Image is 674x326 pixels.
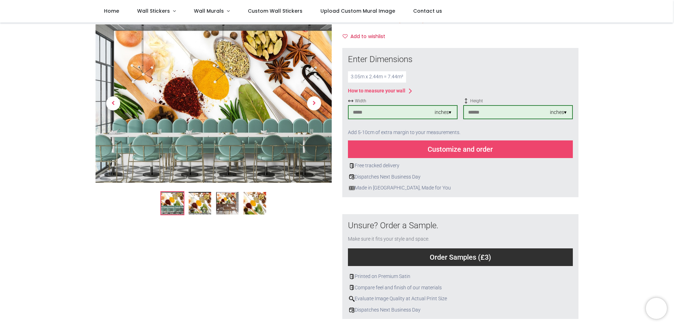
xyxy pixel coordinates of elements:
[348,54,573,66] div: Enter Dimensions
[348,87,405,95] div: How to measure your wall
[349,185,355,191] img: uk
[342,31,391,43] button: Add to wishlistAdd to wishlist
[348,98,458,104] span: Width
[137,7,170,14] span: Wall Stickers
[348,140,573,158] div: Customize and order
[106,97,120,111] span: Previous
[216,192,239,215] img: WS-42180-03
[348,295,573,302] div: Evaluate Image Quality at Actual Print Size
[348,284,573,291] div: Compare feel and finish of our materials
[550,109,566,116] div: inches ▾
[348,174,573,181] div: Dispatches Next Business Day
[320,7,395,14] span: Upload Custom Mural Image
[248,7,302,14] span: Custom Wall Stickers
[646,298,667,319] iframe: Brevo live chat
[194,7,224,14] span: Wall Murals
[463,98,573,104] span: Height
[348,185,573,192] div: Made in [GEOGRAPHIC_DATA], Made for You
[348,236,573,243] div: Make sure it fits your style and space.
[104,7,119,14] span: Home
[161,192,184,215] img: Spices & Spoons Kitchen Wall Mural Wallpaper
[96,24,332,183] img: Spices & Spoons Kitchen Wall Mural Wallpaper
[296,48,332,159] a: Next
[348,307,573,314] div: Dispatches Next Business Day
[348,273,573,280] div: Printed on Premium Satin
[348,162,573,169] div: Free tracked delivery
[343,34,348,39] i: Add to wishlist
[348,248,573,266] div: Order Samples (£3)
[435,109,451,116] div: inches ▾
[413,7,442,14] span: Contact us
[348,125,573,140] div: Add 5-10cm of extra margin to your measurements.
[348,71,406,83] div: 3.05 m x 2.44 m = 7.44 m²
[307,97,321,111] span: Next
[96,48,131,159] a: Previous
[244,192,266,215] img: WS-42180-04
[189,192,211,215] img: WS-42180-02
[348,220,573,232] div: Unsure? Order a Sample.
